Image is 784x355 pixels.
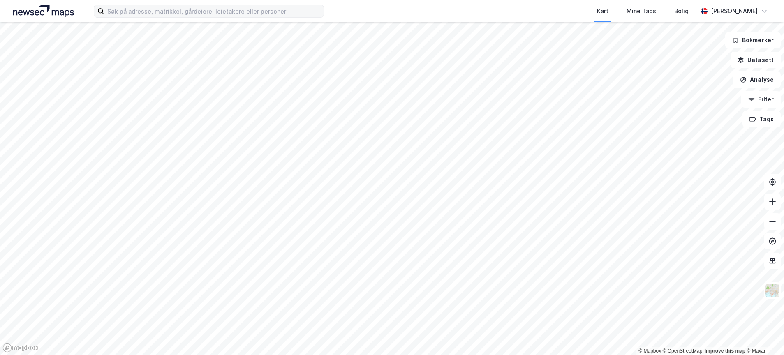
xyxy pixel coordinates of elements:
button: Filter [741,91,781,108]
div: Mine Tags [627,6,656,16]
a: OpenStreetMap [663,348,703,354]
button: Tags [742,111,781,127]
a: Improve this map [705,348,745,354]
button: Bokmerker [725,32,781,48]
button: Analyse [733,71,781,88]
img: logo.a4113a55bc3d86da70a041830d287a7e.svg [13,5,74,17]
iframe: Chat Widget [743,316,784,355]
a: Mapbox [638,348,661,354]
div: [PERSON_NAME] [711,6,758,16]
div: Kart [597,6,608,16]
a: Mapbox homepage [2,343,39,353]
button: Datasett [731,52,781,68]
div: Kontrollprogram for chat [743,316,784,355]
img: Z [765,283,780,298]
input: Søk på adresse, matrikkel, gårdeiere, leietakere eller personer [104,5,324,17]
div: Bolig [674,6,689,16]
